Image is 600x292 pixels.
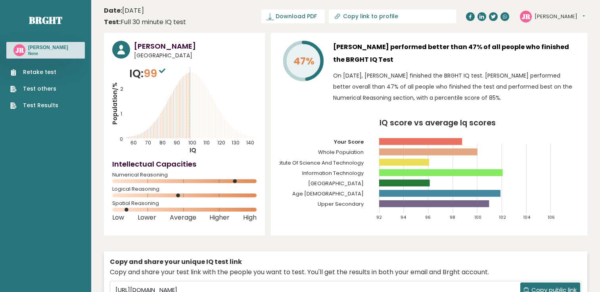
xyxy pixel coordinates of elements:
[293,54,314,68] tspan: 47%
[334,138,364,146] tspan: Your Score
[134,51,257,60] span: [GEOGRAPHIC_DATA]
[190,146,196,155] tspan: IQ
[232,139,240,146] tspan: 130
[474,214,481,220] tspan: 100
[112,202,257,205] span: Spatial Reasoning
[110,257,581,267] div: Copy and share your unique IQ test link
[29,14,62,27] a: Brght
[203,139,210,146] tspan: 110
[145,139,151,146] tspan: 70
[15,46,24,55] text: JR
[333,70,579,103] p: On [DATE], [PERSON_NAME] finished the BRGHT IQ test. [PERSON_NAME] performed better overall than ...
[10,68,58,76] a: Retake test
[188,139,196,146] tspan: 100
[138,216,156,219] span: Lower
[302,169,364,177] tspan: Information Technology
[380,117,496,128] tspan: IQ score vs average Iq scores
[104,6,122,15] b: Date:
[104,17,121,27] b: Test:
[104,17,186,27] div: Full 30 minute IQ test
[10,85,58,93] a: Test others
[174,139,180,146] tspan: 90
[10,101,58,110] a: Test Results
[159,139,166,146] tspan: 80
[130,139,137,146] tspan: 60
[112,159,257,169] h4: Intellectual Capacities
[111,82,119,125] tspan: Population/%
[318,200,364,208] tspan: Upper Secondary
[401,214,406,220] tspan: 94
[121,110,122,117] tspan: 1
[376,214,382,220] tspan: 92
[112,188,257,191] span: Logical Reasoning
[110,267,581,277] div: Copy and share your test link with the people you want to test. You'll get the results in both yo...
[217,139,225,146] tspan: 120
[243,216,257,219] span: High
[308,180,364,187] tspan: [GEOGRAPHIC_DATA]
[209,216,230,219] span: Higher
[112,173,257,176] span: Numerical Reasoning
[120,85,123,92] tspan: 2
[450,214,455,220] tspan: 98
[535,13,585,21] button: [PERSON_NAME]
[292,190,364,197] tspan: Age [DEMOGRAPHIC_DATA]
[28,44,68,51] h3: [PERSON_NAME]
[129,66,167,82] p: IQ:
[523,214,530,220] tspan: 104
[28,51,68,57] p: None
[134,41,257,51] h3: [PERSON_NAME]
[499,214,506,220] tspan: 102
[246,139,254,146] tspan: 140
[144,66,167,81] span: 99
[425,214,431,220] tspan: 96
[333,41,579,66] h3: [PERSON_NAME] performed better than 47% of all people who finished the BRGHT IQ Test
[112,216,124,219] span: Low
[318,148,364,156] tspan: Whole Population
[548,214,555,220] tspan: 106
[120,136,123,142] tspan: 0
[261,9,325,23] a: Download PDF
[104,6,144,15] time: [DATE]
[170,216,196,219] span: Average
[276,12,317,21] span: Download PDF
[522,11,531,21] text: JR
